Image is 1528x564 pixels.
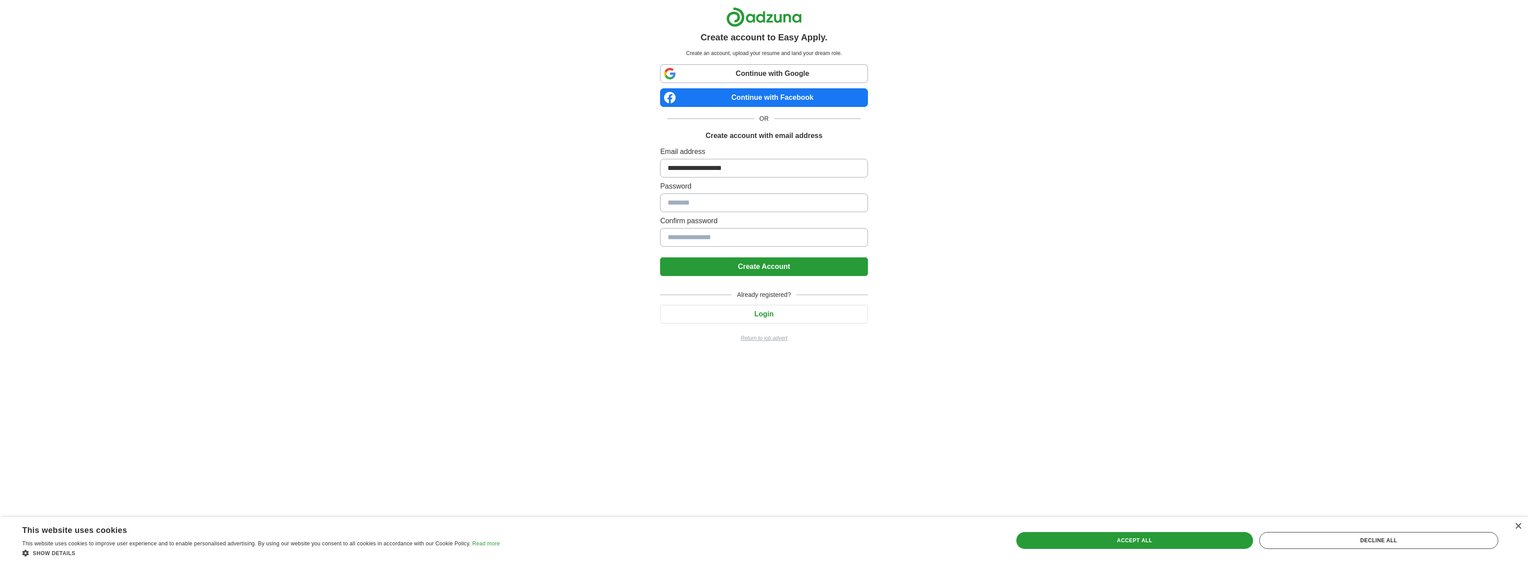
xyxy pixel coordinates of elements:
label: Email address [660,146,867,157]
a: Return to job advert [660,334,867,342]
button: Create Account [660,257,867,276]
div: Show details [22,548,500,557]
h1: Create account with email address [705,130,822,141]
a: Continue with Facebook [660,88,867,107]
img: Adzuna logo [726,7,802,27]
a: Continue with Google [660,64,867,83]
label: Password [660,181,867,192]
a: Login [660,310,867,318]
p: Create an account, upload your resume and land your dream role. [662,49,866,57]
div: Close [1515,523,1521,530]
span: Show details [33,550,76,556]
button: Login [660,305,867,323]
a: Read more, opens a new window [472,540,500,547]
span: OR [754,114,774,123]
div: This website uses cookies [22,522,477,536]
span: Already registered? [732,290,796,300]
label: Confirm password [660,216,867,226]
div: Decline all [1259,532,1498,549]
span: This website uses cookies to improve user experience and to enable personalised advertising. By u... [22,540,471,547]
h1: Create account to Easy Apply. [700,31,828,44]
div: Accept all [1016,532,1253,549]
